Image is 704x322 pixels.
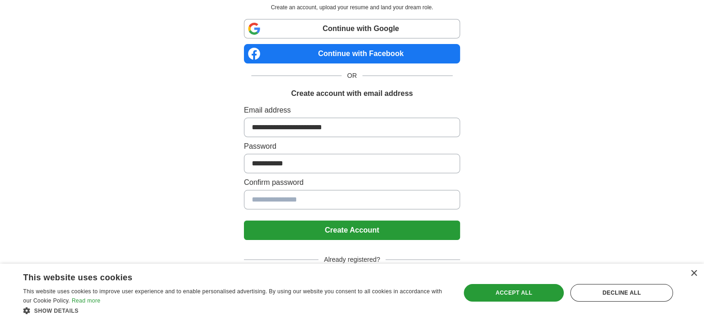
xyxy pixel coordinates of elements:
div: Close [690,270,697,277]
label: Confirm password [244,177,460,188]
label: Email address [244,105,460,116]
button: Create Account [244,221,460,240]
span: OR [342,71,362,81]
label: Password [244,141,460,152]
span: Show details [34,308,79,314]
a: Continue with Facebook [244,44,460,63]
span: This website uses cookies to improve user experience and to enable personalised advertising. By u... [23,288,442,304]
div: This website uses cookies [23,269,424,283]
span: Already registered? [318,255,386,265]
a: Continue with Google [244,19,460,38]
div: Show details [23,306,448,315]
a: Read more, opens a new window [72,297,100,304]
div: Accept all [464,284,564,302]
p: Create an account, upload your resume and land your dream role. [246,3,458,12]
h1: Create account with email address [291,88,413,99]
div: Decline all [570,284,673,302]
